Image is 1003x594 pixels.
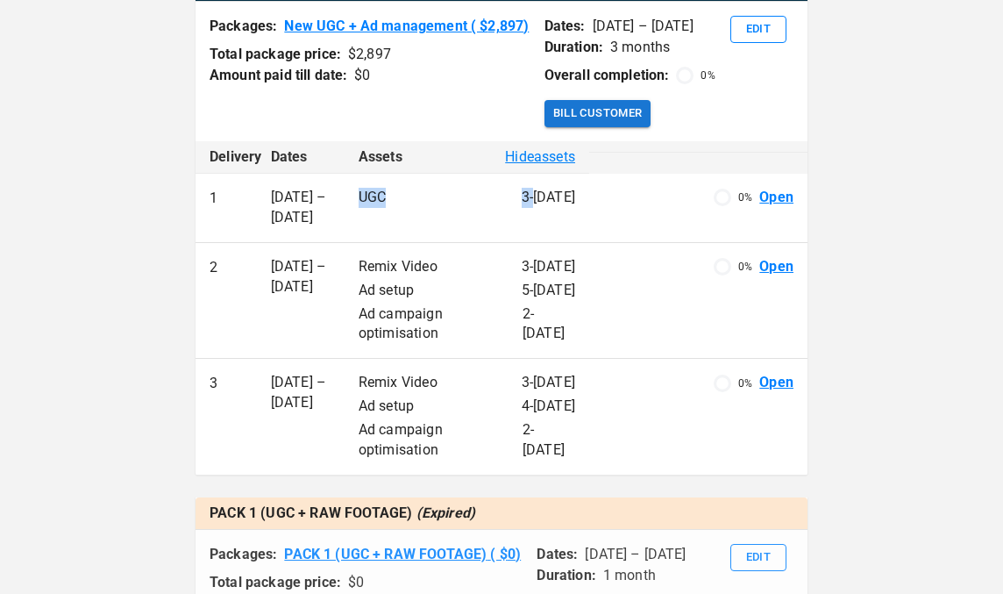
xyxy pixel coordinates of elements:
p: 2 - [DATE] [523,420,575,461]
p: Remix Video [359,373,437,393]
button: Edit [730,16,786,43]
p: 3 - [DATE] [522,188,575,208]
td: [DATE] – [DATE] [257,174,345,243]
p: UGC [359,188,387,208]
table: active packages table [196,497,807,530]
p: 4 - [DATE] [522,397,575,417]
div: $ 0 [354,65,370,86]
span: Hide assets [505,147,575,168]
p: 2 [210,257,217,278]
a: PACK 1 (UGC + RAW FOOTAGE) ( $0) [284,544,521,565]
p: Ad campaign optimisation [359,420,523,461]
p: Dates: [537,544,578,565]
th: PACK 1 (UGC + RAW FOOTAGE) [196,497,807,530]
div: Assets [359,147,575,168]
p: 0 % [738,259,752,275]
p: Duration: [537,565,595,586]
p: Ad campaign optimisation [359,304,523,345]
a: New UGC + Ad management ( $2,897) [284,16,529,37]
td: [DATE] – [DATE] [257,242,345,359]
p: 2 - [DATE] [523,304,575,345]
p: Total package price: [210,44,341,65]
p: Dates: [544,16,586,37]
p: 3 - [DATE] [522,373,575,393]
p: 3 months [610,37,670,58]
p: 5 - [DATE] [522,281,575,301]
p: 1 month [603,565,656,586]
p: Duration: [544,37,603,58]
p: 3 [210,373,217,394]
span: (Expired) [416,505,476,521]
p: Overall completion: [544,65,670,86]
button: Bill Customer [544,100,651,127]
p: 0 % [701,68,715,83]
a: Open [759,188,793,208]
p: 1 [210,188,217,209]
a: Open [759,373,793,393]
p: Packages: [210,544,277,565]
p: Amount paid till date: [210,65,347,86]
p: Total package price: [210,572,341,593]
p: 0 % [738,190,752,205]
p: [DATE] – [DATE] [593,16,694,37]
a: Open [759,257,793,277]
p: [DATE] – [DATE] [585,544,686,565]
p: Remix Video [359,257,437,277]
td: [DATE] – [DATE] [257,359,345,476]
button: Edit [730,544,786,571]
p: Packages: [210,16,277,37]
p: Ad setup [359,397,414,417]
th: Delivery [196,141,257,174]
p: 0 % [738,376,752,391]
th: Dates [257,141,345,174]
div: $ 0 [348,572,364,593]
div: $ 2,897 [348,44,391,65]
p: Ad setup [359,281,414,301]
p: 3 - [DATE] [522,257,575,277]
